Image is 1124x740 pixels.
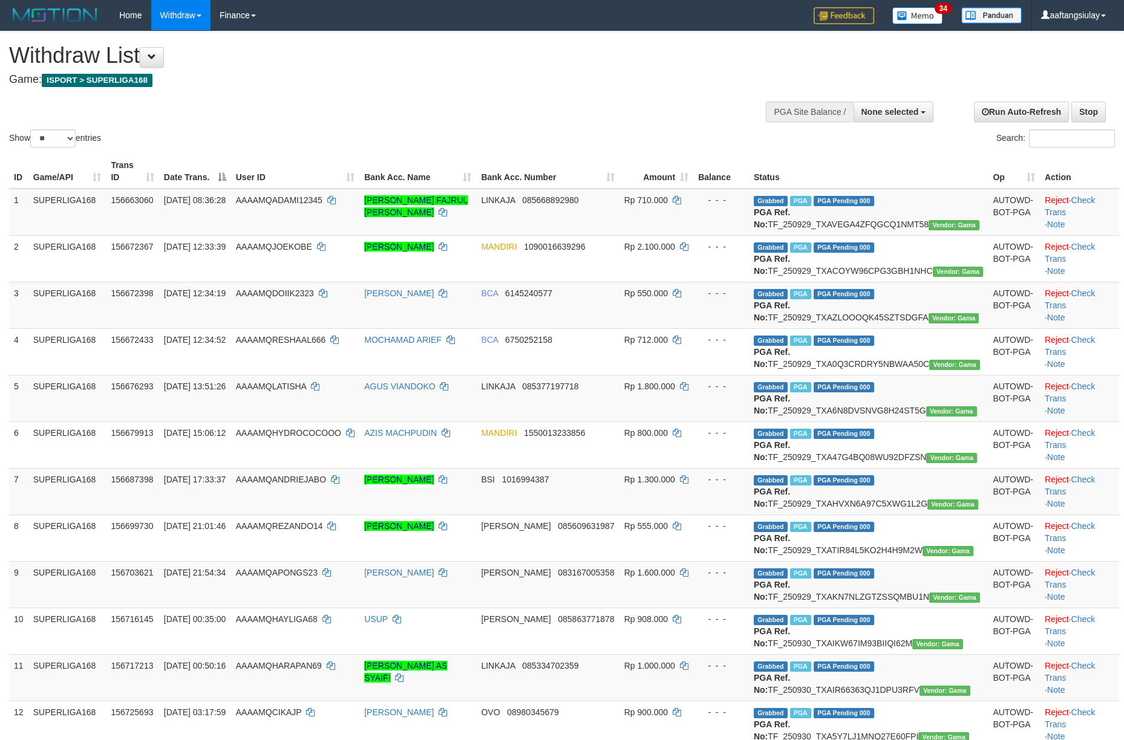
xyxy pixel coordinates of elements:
[28,654,106,701] td: SUPERLIGA168
[9,74,737,86] h4: Game:
[481,661,515,670] span: LINKAJA
[507,707,559,717] span: Copy 08980345679 to clipboard
[920,686,970,696] span: Vendor URL: https://trx31.1velocity.biz
[790,661,811,672] span: Marked by aafnonsreyleab
[927,499,978,510] span: Vendor URL: https://trx31.1velocity.biz
[929,220,979,230] span: Vendor URL: https://trx31.1velocity.biz
[524,242,585,252] span: Copy 1090016639296 to clipboard
[505,335,552,345] span: Copy 6750252158 to clipboard
[814,708,874,718] span: PGA Pending
[28,468,106,514] td: SUPERLIGA168
[159,154,231,189] th: Date Trans.: activate to sort column descending
[961,7,1022,24] img: panduan.png
[926,453,977,463] span: Vendor URL: https://trx31.1velocity.biz
[236,661,322,670] span: AAAAMQHARAPAN69
[481,428,517,438] span: MANDIRI
[236,568,318,577] span: AAAAMQAPONGS23
[749,608,988,654] td: TF_250930_TXAIKW67IM93BIIQI62M
[9,561,28,608] td: 9
[754,522,788,532] span: Grabbed
[698,613,744,625] div: - - -
[624,521,668,531] span: Rp 555.000
[1040,654,1119,701] td: · ·
[624,614,668,624] span: Rp 908.000
[624,661,675,670] span: Rp 1.000.000
[929,592,980,603] span: Vendor URL: https://trx31.1velocity.biz
[1045,288,1095,310] a: Check Trans
[790,568,811,579] span: Marked by aafchhiseyha
[754,382,788,392] span: Grabbed
[236,288,314,298] span: AAAAMQDOIIK2323
[698,380,744,392] div: - - -
[236,614,318,624] span: AAAAMQHAYLIGA68
[814,196,874,206] span: PGA Pending
[624,428,668,438] span: Rp 800.000
[164,335,226,345] span: [DATE] 12:34:52
[1045,428,1095,450] a: Check Trans
[9,468,28,514] td: 7
[364,195,468,217] a: [PERSON_NAME] FAJRUL [PERSON_NAME]
[1045,242,1069,252] a: Reject
[1047,359,1065,369] a: Note
[236,428,341,438] span: AAAAMQHYDROCOCOOO
[28,561,106,608] td: SUPERLIGA168
[854,102,934,122] button: None selected
[988,608,1040,654] td: AUTOWD-BOT-PGA
[9,282,28,328] td: 3
[749,654,988,701] td: TF_250930_TXAIR66363QJ1DPU3RFV
[111,428,153,438] span: 156679913
[814,661,874,672] span: PGA Pending
[624,381,675,391] span: Rp 1.800.000
[28,154,106,189] th: Game/API: activate to sort column ascending
[749,468,988,514] td: TF_250929_TXAHVXN6A97C5XWG1L2G
[754,568,788,579] span: Grabbed
[754,475,788,485] span: Grabbed
[522,661,578,670] span: Copy 085334702359 to clipboard
[28,189,106,236] td: SUPERLIGA168
[1029,129,1115,148] input: Search:
[754,440,790,462] b: PGA Ref. No:
[1045,428,1069,438] a: Reject
[28,235,106,282] td: SUPERLIGA168
[502,475,549,484] span: Copy 1016994387 to clipboard
[1045,521,1095,543] a: Check Trans
[236,475,326,484] span: AAAAMQANDRIEJABO
[111,288,153,298] span: 156672398
[9,608,28,654] td: 10
[28,328,106,375] td: SUPERLIGA168
[988,654,1040,701] td: AUTOWD-BOT-PGA
[476,154,619,189] th: Bank Acc. Number: activate to sort column ascending
[111,475,153,484] span: 156687398
[935,3,951,14] span: 34
[9,189,28,236] td: 1
[9,421,28,468] td: 6
[505,288,552,298] span: Copy 6145240577 to clipboard
[754,429,788,439] span: Grabbed
[481,707,500,717] span: OVO
[988,561,1040,608] td: AUTOWD-BOT-PGA
[558,521,614,531] span: Copy 085609631987 to clipboard
[9,654,28,701] td: 11
[1045,288,1069,298] a: Reject
[1040,468,1119,514] td: · ·
[754,254,790,276] b: PGA Ref. No:
[364,288,434,298] a: [PERSON_NAME]
[814,615,874,625] span: PGA Pending
[111,521,153,531] span: 156699730
[364,475,434,484] a: [PERSON_NAME]
[164,521,226,531] span: [DATE] 21:01:46
[754,708,788,718] span: Grabbed
[749,154,988,189] th: Status
[790,615,811,625] span: Marked by aafchhiseyha
[1040,561,1119,608] td: · ·
[481,335,498,345] span: BCA
[1040,514,1119,561] td: · ·
[364,568,434,577] a: [PERSON_NAME]
[749,421,988,468] td: TF_250929_TXA47G4BQ08WU92DFZSN
[790,289,811,299] span: Marked by aafsoycanthlai
[754,347,790,369] b: PGA Ref. No:
[1045,707,1069,717] a: Reject
[1045,707,1095,729] a: Check Trans
[364,661,447,683] a: [PERSON_NAME] AS SYAIFI
[1047,219,1065,229] a: Note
